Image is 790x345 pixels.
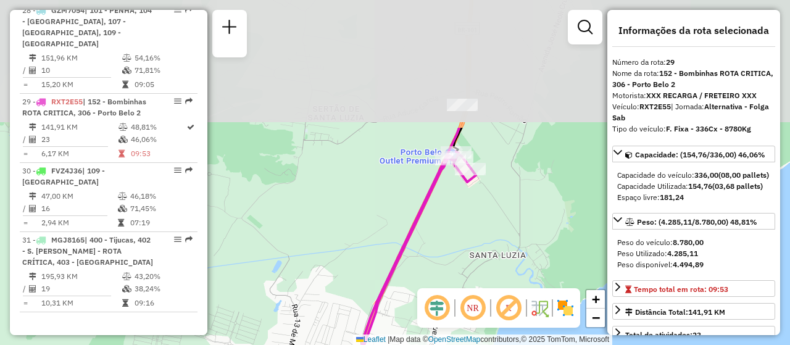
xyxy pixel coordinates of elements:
td: = [22,217,28,229]
td: 2,94 KM [41,217,117,229]
td: 10 [41,64,122,77]
td: 19 [41,283,122,295]
strong: 29 [666,57,675,67]
a: Zoom out [586,309,605,327]
div: Veículo: [612,101,775,123]
em: Rota exportada [185,167,193,174]
strong: (03,68 pallets) [712,181,763,191]
strong: 8.780,00 [673,238,704,247]
span: RXT2E55 [51,97,83,106]
div: Capacidade: (154,76/336,00) 46,06% [612,165,775,208]
span: Total de atividades: [625,330,701,339]
div: Espaço livre: [617,192,770,203]
i: % de utilização da cubagem [122,285,131,293]
span: 31 - [22,235,153,267]
td: 09:05 [134,78,193,91]
h4: Informações da rota selecionada [612,25,775,36]
i: Tempo total em rota [122,81,128,88]
span: | [388,335,389,344]
strong: 4.285,11 [667,249,698,258]
span: 30 - [22,166,105,186]
a: Tempo total em rota: 09:53 [612,280,775,297]
td: 16 [41,202,117,215]
span: Peso: (4.285,11/8.780,00) 48,81% [637,217,757,227]
h4: Atividades não Roteirizadas [20,333,197,345]
em: Rota exportada [185,236,193,243]
div: Nome da rota: [612,68,775,90]
td: 09:53 [130,148,186,160]
strong: F. Fixa - 336Cx - 8780Kg [666,124,751,133]
em: Opções [174,6,181,14]
div: Capacidade Utilizada: [617,181,770,192]
td: 195,93 KM [41,270,122,283]
i: % de utilização da cubagem [118,205,127,212]
a: OpenStreetMap [428,335,481,344]
td: 43,20% [134,270,193,283]
div: Distância Total: [625,307,725,318]
span: | 400 - Tijucas, 402 - S. [PERSON_NAME] - ROTA CRÍTICA, 403 - [GEOGRAPHIC_DATA] [22,235,153,267]
i: Distância Total [29,273,36,280]
span: FVZ4J36 [51,166,82,175]
strong: RXT2E55 [639,102,671,111]
span: | 109 - [GEOGRAPHIC_DATA] [22,166,105,186]
td: = [22,297,28,309]
i: Rota otimizada [187,123,194,131]
td: 71,81% [134,64,193,77]
span: MGJ8165 [51,235,85,244]
a: Total de atividades:23 [612,326,775,343]
i: Distância Total [29,123,36,131]
td: 23 [41,133,118,146]
strong: 154,76 [688,181,712,191]
span: | Jornada: [612,102,769,122]
i: % de utilização da cubagem [122,67,131,74]
i: Tempo total em rota [118,219,124,227]
img: Exibir/Ocultar setores [555,298,575,318]
i: Total de Atividades [29,136,36,143]
div: Tipo do veículo: [612,123,775,135]
img: Fluxo de ruas [530,298,549,318]
td: 141,91 KM [41,121,118,133]
div: Motorista: [612,90,775,101]
em: Opções [174,98,181,105]
td: 46,18% [130,190,192,202]
td: 10,31 KM [41,297,122,309]
i: % de utilização do peso [118,123,128,131]
div: Número da rota: [612,57,775,68]
span: | 101 - PENHA, 104 - [GEOGRAPHIC_DATA], 107 - [GEOGRAPHIC_DATA], 109 - [GEOGRAPHIC_DATA] [22,6,152,48]
td: 6,17 KM [41,148,118,160]
i: Distância Total [29,54,36,62]
span: Tempo total em rota: 09:53 [634,285,728,294]
a: Distância Total:141,91 KM [612,303,775,320]
em: Opções [174,236,181,243]
a: Zoom in [586,290,605,309]
span: | 152 - Bombinhas ROTA CRITICA, 306 - Porto Belo 2 [22,97,146,117]
td: / [22,133,28,146]
td: 54,16% [134,52,193,64]
strong: 4.494,89 [673,260,704,269]
i: Total de Atividades [29,67,36,74]
div: Map data © contributors,© 2025 TomTom, Microsoft [353,335,612,345]
i: Tempo total em rota [118,150,125,157]
td: 151,96 KM [41,52,122,64]
span: Exibir rótulo [494,293,523,323]
td: / [22,202,28,215]
strong: 152 - Bombinhas ROTA CRITICA, 306 - Porto Belo 2 [612,69,773,89]
td: / [22,64,28,77]
span: Ocultar deslocamento [422,293,452,323]
i: Total de Atividades [29,205,36,212]
strong: (08,00 pallets) [718,170,769,180]
i: Distância Total [29,193,36,200]
div: Peso Utilizado: [617,248,770,259]
a: Capacidade: (154,76/336,00) 46,06% [612,146,775,162]
i: % de utilização do peso [122,54,131,62]
td: 48,81% [130,121,186,133]
em: Opções [174,167,181,174]
a: Peso: (4.285,11/8.780,00) 48,81% [612,213,775,230]
td: 15,20 KM [41,78,122,91]
i: % de utilização do peso [118,193,127,200]
td: 46,06% [130,133,186,146]
span: GZM7054 [51,6,85,15]
strong: 23 [692,330,701,339]
i: % de utilização do peso [122,273,131,280]
span: Peso do veículo: [617,238,704,247]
